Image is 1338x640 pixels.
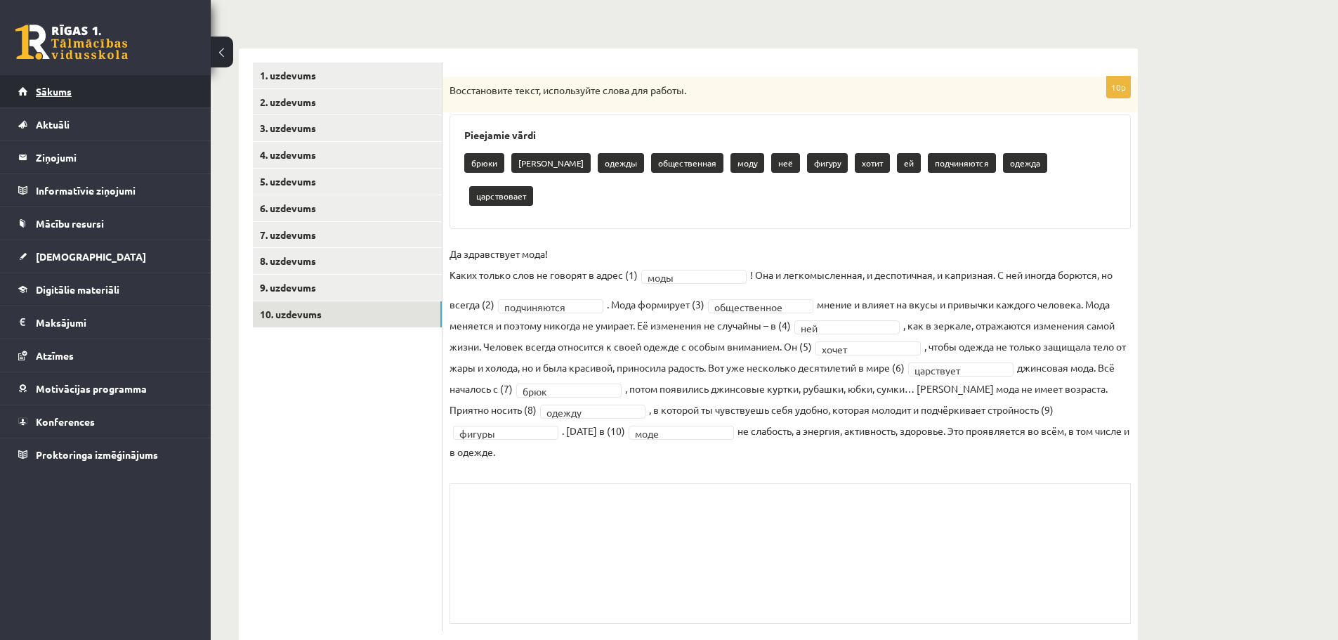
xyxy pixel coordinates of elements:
[450,243,638,285] p: Да здравствует мода! Каких только слов не говорят в адрес (1)
[18,75,193,107] a: Sākums
[822,342,902,356] span: хочет
[708,299,813,313] a: общественное
[18,240,193,273] a: [DEMOGRAPHIC_DATA]
[18,141,193,174] a: Ziņojumi
[635,426,715,440] span: моде
[36,382,147,395] span: Motivācijas programma
[641,270,747,284] a: моды
[651,153,723,173] p: общественная
[36,448,158,461] span: Proktoringa izmēģinājums
[253,115,442,141] a: 3. uzdevums
[36,283,119,296] span: Digitālie materiāli
[714,300,794,314] span: общественное
[36,415,95,428] span: Konferences
[629,426,734,440] a: моде
[36,85,72,98] span: Sākums
[540,405,645,419] a: одежду
[546,405,627,419] span: одежду
[36,141,193,174] legend: Ziņojumi
[253,169,442,195] a: 5. uzdevums
[36,217,104,230] span: Mācību resursi
[453,426,558,440] a: фигуры
[469,186,533,206] p: царствовает
[15,25,128,60] a: Rīgas 1. Tālmācības vidusskola
[516,384,622,398] a: брюк
[914,363,995,377] span: царствует
[36,306,193,339] legend: Maksājumi
[18,273,193,306] a: Digitālie materiāli
[730,153,764,173] p: моду
[253,248,442,274] a: 8. uzdevums
[794,320,900,334] a: ней
[1106,76,1131,98] p: 10p
[18,339,193,372] a: Atzīmes
[807,153,848,173] p: фигуру
[253,222,442,248] a: 7. uzdevums
[253,301,442,327] a: 10. uzdevums
[464,129,1116,141] h3: Pieejamie vārdi
[464,153,504,173] p: брюки
[801,321,881,335] span: ней
[648,270,728,285] span: моды
[253,142,442,168] a: 4. uzdevums
[36,250,146,263] span: [DEMOGRAPHIC_DATA]
[253,195,442,221] a: 6. uzdevums
[253,89,442,115] a: 2. uzdevums
[18,438,193,471] a: Proktoringa izmēģinājums
[36,174,193,207] legend: Informatīvie ziņojumi
[504,300,584,314] span: подчиняются
[815,341,921,355] a: хочет
[498,299,603,313] a: подчиняются
[18,405,193,438] a: Konferences
[511,153,591,173] p: [PERSON_NAME]
[36,349,74,362] span: Atzīmes
[523,384,603,398] span: брюк
[18,306,193,339] a: Maksājumi
[897,153,921,173] p: ей
[18,174,193,207] a: Informatīvie ziņojumi
[598,153,644,173] p: одежды
[928,153,996,173] p: подчиняются
[36,118,70,131] span: Aktuāli
[908,363,1014,377] a: царствует
[18,372,193,405] a: Motivācijas programma
[18,108,193,141] a: Aktuāli
[771,153,800,173] p: неё
[855,153,890,173] p: хотит
[459,426,539,440] span: фигуры
[253,275,442,301] a: 9. uzdevums
[450,243,1131,462] fieldset: ! Она и легкомысленная, и деспотичная, и капризная. С ней иногда борются, но всегда (2) . Мода фо...
[253,63,442,89] a: 1. uzdevums
[450,84,1061,98] p: Восстановите текст, используйте слова для работы.
[18,207,193,240] a: Mācību resursi
[1003,153,1047,173] p: одежда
